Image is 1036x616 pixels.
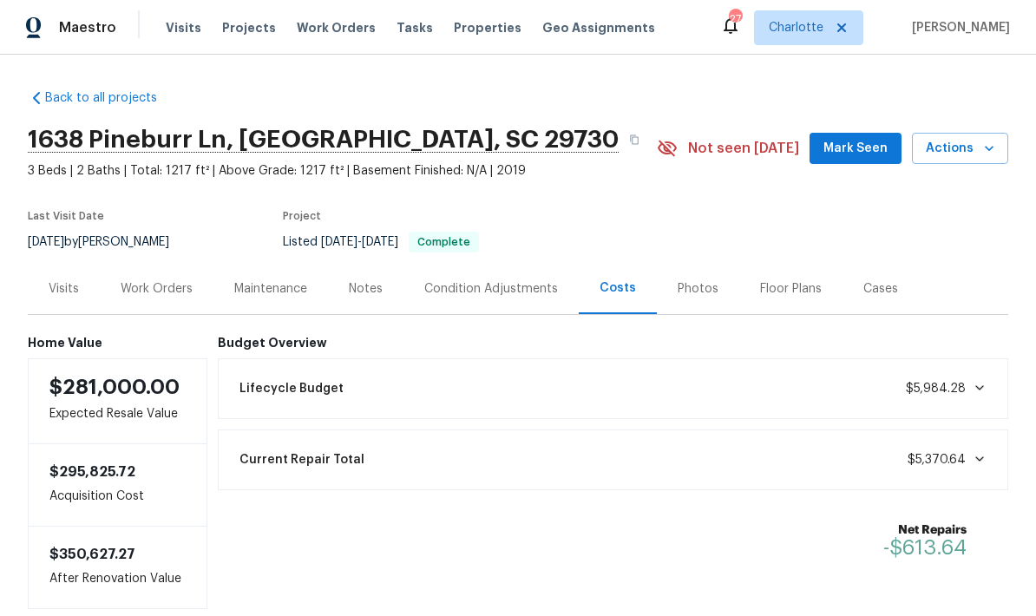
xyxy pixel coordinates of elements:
[883,521,967,539] b: Net Repairs
[926,138,994,160] span: Actions
[321,236,398,248] span: -
[678,280,718,298] div: Photos
[321,236,357,248] span: [DATE]
[218,336,1009,350] h6: Budget Overview
[49,280,79,298] div: Visits
[49,377,180,397] span: $281,000.00
[121,280,193,298] div: Work Orders
[883,537,967,558] span: -$613.64
[542,19,655,36] span: Geo Assignments
[28,89,194,107] a: Back to all projects
[908,454,966,466] span: $5,370.64
[410,237,477,247] span: Complete
[424,280,558,298] div: Condition Adjustments
[239,380,344,397] span: Lifecycle Budget
[349,280,383,298] div: Notes
[362,236,398,248] span: [DATE]
[810,133,902,165] button: Mark Seen
[234,280,307,298] div: Maintenance
[28,162,657,180] span: 3 Beds | 2 Baths | Total: 1217 ft² | Above Grade: 1217 ft² | Basement Finished: N/A | 2019
[397,22,433,34] span: Tasks
[729,10,741,28] div: 27
[166,19,201,36] span: Visits
[28,211,104,221] span: Last Visit Date
[28,358,207,444] div: Expected Resale Value
[49,465,135,479] span: $295,825.72
[49,547,135,561] span: $350,627.27
[619,124,650,155] button: Copy Address
[905,19,1010,36] span: [PERSON_NAME]
[28,232,190,252] div: by [PERSON_NAME]
[59,19,116,36] span: Maestro
[823,138,888,160] span: Mark Seen
[600,279,636,297] div: Costs
[283,211,321,221] span: Project
[906,383,966,395] span: $5,984.28
[283,236,479,248] span: Listed
[28,526,207,609] div: After Renovation Value
[760,280,822,298] div: Floor Plans
[769,19,823,36] span: Charlotte
[28,236,64,248] span: [DATE]
[297,19,376,36] span: Work Orders
[222,19,276,36] span: Projects
[912,133,1008,165] button: Actions
[239,451,364,469] span: Current Repair Total
[28,444,207,526] div: Acquisition Cost
[863,280,898,298] div: Cases
[28,336,207,350] h6: Home Value
[688,140,799,157] span: Not seen [DATE]
[454,19,521,36] span: Properties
